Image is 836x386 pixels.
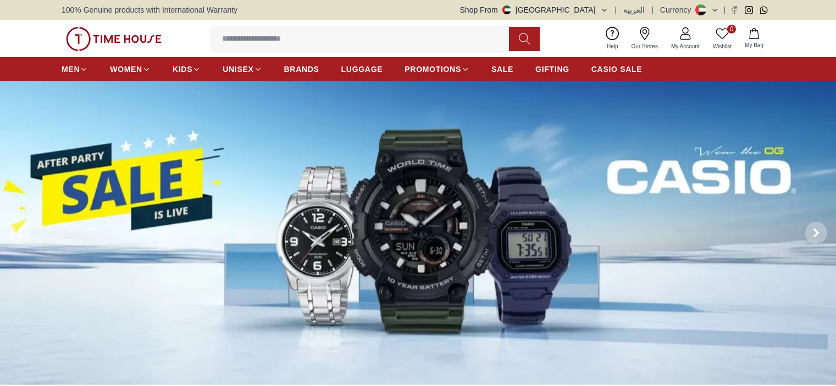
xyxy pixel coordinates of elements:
div: Currency [660,4,696,15]
span: MEN [62,64,80,75]
span: 0 [727,25,736,33]
span: | [651,4,654,15]
img: ... [66,27,162,51]
span: My Account [667,42,704,51]
a: GIFTING [535,59,569,79]
a: PROMOTIONS [405,59,469,79]
span: Help [602,42,623,51]
span: My Bag [740,41,768,49]
span: LUGGAGE [341,64,383,75]
a: Help [600,25,625,53]
span: SALE [491,64,513,75]
a: SALE [491,59,513,79]
span: Wishlist [708,42,736,51]
a: CASIO SALE [591,59,643,79]
a: UNISEX [223,59,262,79]
a: Whatsapp [760,6,768,14]
a: KIDS [173,59,201,79]
span: CASIO SALE [591,64,643,75]
span: KIDS [173,64,192,75]
span: PROMOTIONS [405,64,461,75]
a: 0Wishlist [706,25,738,53]
a: LUGGAGE [341,59,383,79]
span: UNISEX [223,64,253,75]
a: Our Stores [625,25,665,53]
a: Facebook [730,6,738,14]
span: GIFTING [535,64,569,75]
span: | [723,4,726,15]
span: | [615,4,617,15]
span: Our Stores [627,42,662,51]
button: Shop From[GEOGRAPHIC_DATA] [460,4,608,15]
button: My Bag [738,26,770,52]
a: MEN [62,59,88,79]
span: WOMEN [110,64,142,75]
button: العربية [623,4,645,15]
a: Instagram [745,6,753,14]
span: BRANDS [284,64,319,75]
span: 100% Genuine products with International Warranty [62,4,237,15]
img: United Arab Emirates [502,5,511,14]
a: BRANDS [284,59,319,79]
a: WOMEN [110,59,151,79]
